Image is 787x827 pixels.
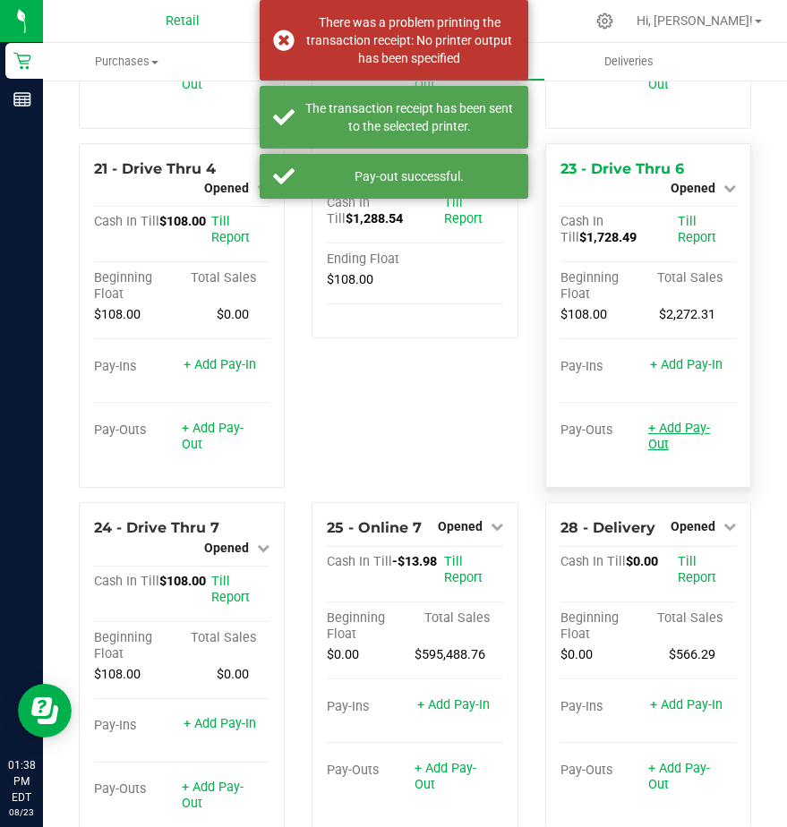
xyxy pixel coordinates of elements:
[671,181,715,195] span: Opened
[650,357,723,372] a: + Add Pay-In
[346,211,403,226] span: $1,288.54
[94,718,182,734] div: Pay-Ins
[94,630,182,662] div: Beginning Float
[210,43,378,81] a: Customers
[327,195,370,226] span: Cash In Till
[184,357,256,372] a: + Add Pay-In
[626,554,658,569] span: $0.00
[327,647,359,662] span: $0.00
[594,13,616,30] div: Manage settings
[438,519,483,533] span: Opened
[579,230,637,245] span: $1,728.49
[560,519,655,536] span: 28 - Delivery
[217,667,249,682] span: $0.00
[204,541,249,555] span: Opened
[211,214,250,245] a: Till Report
[182,270,269,286] div: Total Sales
[94,667,141,682] span: $108.00
[304,13,515,67] div: There was a problem printing the transaction receipt: No printer output has been specified
[560,270,648,303] div: Beginning Float
[637,13,753,28] span: Hi, [PERSON_NAME]!
[211,54,377,70] span: Customers
[415,610,502,627] div: Total Sales
[304,167,515,185] div: Pay-out successful.
[560,359,648,375] div: Pay-Ins
[444,554,483,585] a: Till Report
[211,574,250,605] a: Till Report
[159,574,206,589] span: $108.00
[648,421,710,452] a: + Add Pay-Out
[94,574,159,589] span: Cash In Till
[327,519,422,536] span: 25 - Online 7
[182,421,244,452] a: + Add Pay-Out
[648,610,736,627] div: Total Sales
[327,610,415,643] div: Beginning Float
[8,806,35,819] p: 08/23
[669,647,715,662] span: $566.29
[94,160,216,177] span: 21 - Drive Thru 4
[184,716,256,731] a: + Add Pay-In
[182,780,244,811] a: + Add Pay-Out
[545,43,713,81] a: Deliveries
[415,761,476,792] a: + Add Pay-Out
[659,307,715,322] span: $2,272.31
[560,647,593,662] span: $0.00
[18,684,72,737] iframe: Resource center
[159,214,206,229] span: $108.00
[43,43,210,81] a: Purchases
[13,52,31,70] inline-svg: Retail
[43,54,210,70] span: Purchases
[94,214,159,229] span: Cash In Till
[678,554,716,585] a: Till Report
[560,214,603,245] span: Cash In Till
[415,647,485,662] span: $595,488.76
[417,697,490,712] a: + Add Pay-In
[327,763,415,779] div: Pay-Outs
[204,181,249,195] span: Opened
[560,699,648,715] div: Pay-Ins
[94,270,182,303] div: Beginning Float
[13,90,31,108] inline-svg: Reports
[304,99,515,135] div: The transaction receipt has been sent to the selected printer.
[327,272,373,287] span: $108.00
[560,160,684,177] span: 23 - Drive Thru 6
[217,307,249,322] span: $0.00
[94,781,182,797] div: Pay-Outs
[94,422,182,439] div: Pay-Outs
[648,270,736,286] div: Total Sales
[560,554,626,569] span: Cash In Till
[327,252,415,268] div: Ending Float
[650,697,723,712] a: + Add Pay-In
[392,554,437,569] span: -$13.98
[8,757,35,806] p: 01:38 PM EDT
[94,519,219,536] span: 24 - Drive Thru 7
[94,307,141,322] span: $108.00
[560,610,648,643] div: Beginning Float
[678,214,716,245] a: Till Report
[166,13,200,29] span: Retail
[580,54,678,70] span: Deliveries
[671,519,715,533] span: Opened
[327,699,415,715] div: Pay-Ins
[444,195,483,226] a: Till Report
[560,422,648,439] div: Pay-Outs
[560,307,607,322] span: $108.00
[560,763,648,779] div: Pay-Outs
[182,630,269,646] div: Total Sales
[327,554,392,569] span: Cash In Till
[648,761,710,792] a: + Add Pay-Out
[94,359,182,375] div: Pay-Ins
